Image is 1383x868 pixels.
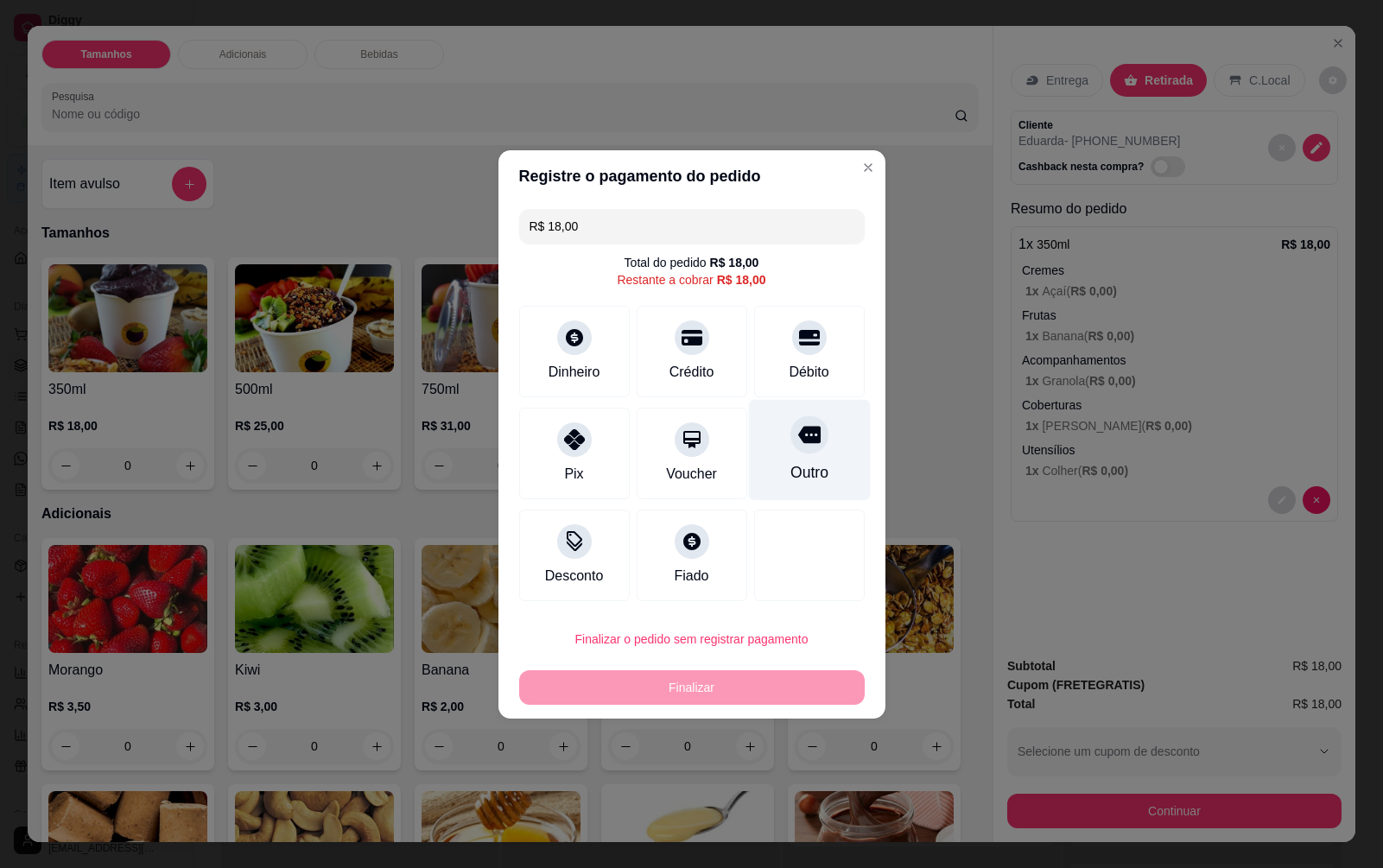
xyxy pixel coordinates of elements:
div: Dinheiro [549,362,600,383]
div: R$ 18,00 [717,271,766,288]
input: Ex.: hambúrguer de cordeiro [530,209,854,244]
div: Crédito [669,362,714,383]
div: Restante a cobrar [617,271,765,288]
button: Close [854,154,882,181]
div: Débito [789,362,828,383]
header: Registre o pagamento do pedido [498,150,885,202]
div: Fiado [674,566,708,586]
button: Finalizar o pedido sem registrar pagamento [519,622,865,656]
div: Outro [790,461,828,484]
div: Pix [564,464,583,485]
div: Voucher [666,464,717,485]
div: Total do pedido [625,254,759,271]
div: Desconto [545,566,604,586]
div: R$ 18,00 [710,254,759,271]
